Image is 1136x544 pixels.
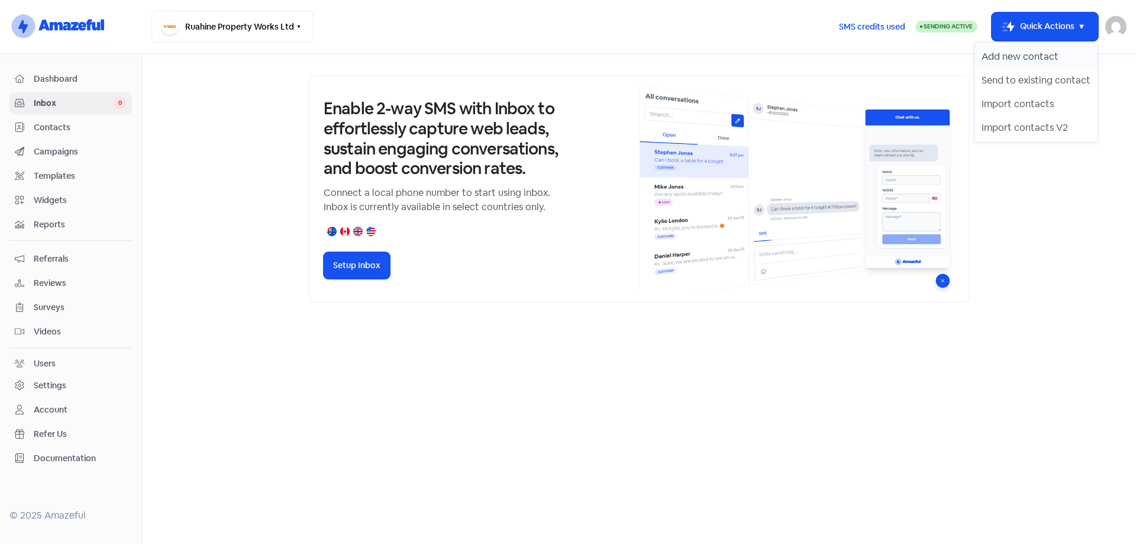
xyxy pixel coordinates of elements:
[34,358,56,370] div: Users
[34,326,127,338] span: Videos
[9,68,132,90] a: Dashboard
[9,321,132,343] a: Videos
[327,227,337,236] img: australia.png
[974,45,1098,69] button: Add new contact
[9,353,132,375] a: Users
[9,214,132,236] a: Reports
[915,20,977,34] a: Sending Active
[639,85,954,292] img: inbox-default-image-2.png
[34,452,127,465] span: Documentation
[9,165,132,187] a: Templates
[34,170,127,182] span: Templates
[114,97,127,109] span: 0
[353,227,363,236] img: united-kingdom.png
[34,97,114,110] span: Inbox
[34,218,127,231] span: Reports
[34,301,127,314] span: Surveys
[34,194,127,207] span: Widgets
[34,73,127,85] span: Dashboard
[366,227,376,236] img: united-states.png
[839,21,905,33] span: SMS credits used
[9,399,132,421] a: Account
[151,11,314,43] button: Ruahine Property Works Ltd
[974,92,1098,116] button: Import contacts
[34,253,127,265] span: Referrals
[9,272,132,294] a: Reviews
[34,379,66,392] div: Settings
[9,448,132,469] a: Documentation
[9,248,132,270] a: Referrals
[34,428,127,440] span: Refer Us
[9,141,132,163] a: Campaigns
[34,146,127,158] span: Campaigns
[9,189,132,211] a: Widgets
[9,117,132,139] a: Contacts
[324,99,560,178] h3: Enable 2-way SMS with Inbox to effortlessly capture web leads, sustain engaging conversations, an...
[829,20,915,32] a: SMS credits used
[974,69,1098,92] button: Send to existing contact
[34,121,127,134] span: Contacts
[974,116,1098,140] button: Import contacts V2
[992,12,1098,41] button: Quick Actions
[1105,16,1127,37] img: User
[34,404,67,416] div: Account
[324,186,560,214] p: Connect a local phone number to start using inbox. Inbox is currently available in select countri...
[340,227,350,236] img: canada.png
[924,22,973,30] span: Sending Active
[9,508,132,523] div: © 2025 Amazeful
[9,297,132,318] a: Surveys
[9,423,132,445] a: Refer Us
[9,92,132,114] a: Inbox 0
[324,252,390,279] button: Setup Inbox
[34,277,127,289] span: Reviews
[9,375,132,397] a: Settings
